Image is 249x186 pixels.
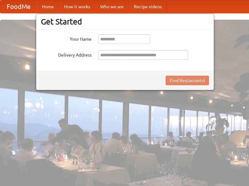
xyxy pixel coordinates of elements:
[59,0,95,13] a: How it works
[41,34,92,42] label: Your Name
[95,0,129,13] a: Who we are
[0,0,37,13] a: FoodMe
[41,50,92,58] label: Delivery Address
[166,76,209,85] button: Find Restaurants!
[41,17,209,26] h3: Get Started
[37,0,59,13] a: Home
[129,0,167,13] a: Recipe videos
